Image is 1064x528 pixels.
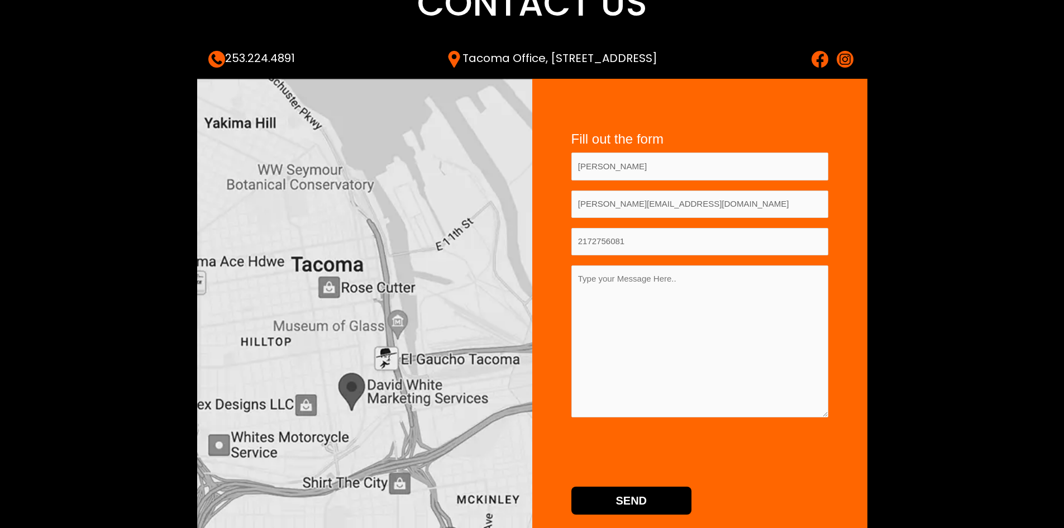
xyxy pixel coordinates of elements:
[571,228,828,255] input: Your Phone Number
[571,153,828,180] input: Your Name
[208,50,295,66] a: 253.224.4891
[446,50,657,66] a: Tacoma Office, [STREET_ADDRESS]
[571,432,741,475] iframe: reCAPTCHA
[571,131,828,515] form: Contact form
[571,131,828,148] h4: Fill out the form
[571,487,692,515] input: Send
